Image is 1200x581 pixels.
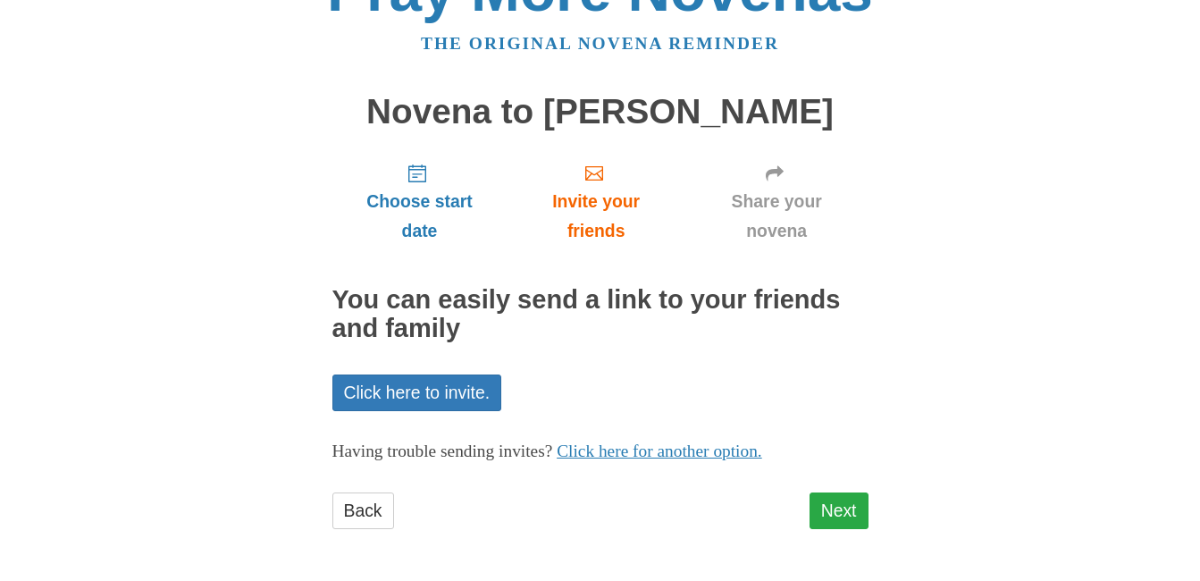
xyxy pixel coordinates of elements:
[685,148,869,255] a: Share your novena
[332,493,394,529] a: Back
[332,286,869,343] h2: You can easily send a link to your friends and family
[332,93,869,131] h1: Novena to [PERSON_NAME]
[421,34,779,53] a: The original novena reminder
[703,187,851,246] span: Share your novena
[507,148,684,255] a: Invite your friends
[332,442,553,460] span: Having trouble sending invites?
[810,493,869,529] a: Next
[350,187,490,246] span: Choose start date
[332,375,502,411] a: Click here to invite.
[557,442,762,460] a: Click here for another option.
[332,148,508,255] a: Choose start date
[524,187,667,246] span: Invite your friends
